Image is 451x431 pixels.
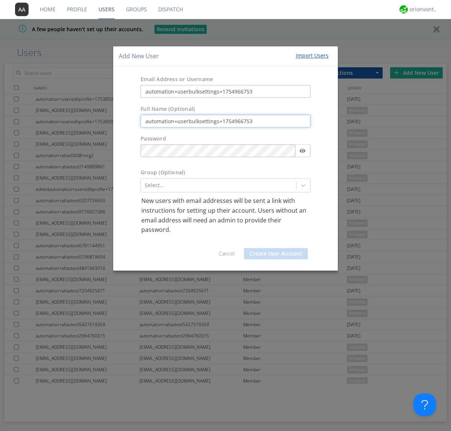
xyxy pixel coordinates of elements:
label: Password [141,135,166,143]
a: Cancel [219,250,235,257]
label: Email Address or Username [141,76,213,83]
input: Julie Appleseed [141,115,310,128]
img: 373638.png [15,3,29,16]
p: New users with email addresses will be sent a link with instructions for setting up their account... [141,197,310,235]
div: orionvontas+atlas+automation+org2 [410,6,438,13]
h4: Add New User [119,52,159,60]
input: e.g. email@address.com, Housekeeping1 [141,85,310,98]
div: Import Users [296,52,328,59]
img: 29d36aed6fa347d5a1537e7736e6aa13 [400,5,408,14]
label: Group (Optional) [141,169,185,177]
label: Full Name (Optional) [141,106,195,113]
button: Create User Account [244,248,308,259]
